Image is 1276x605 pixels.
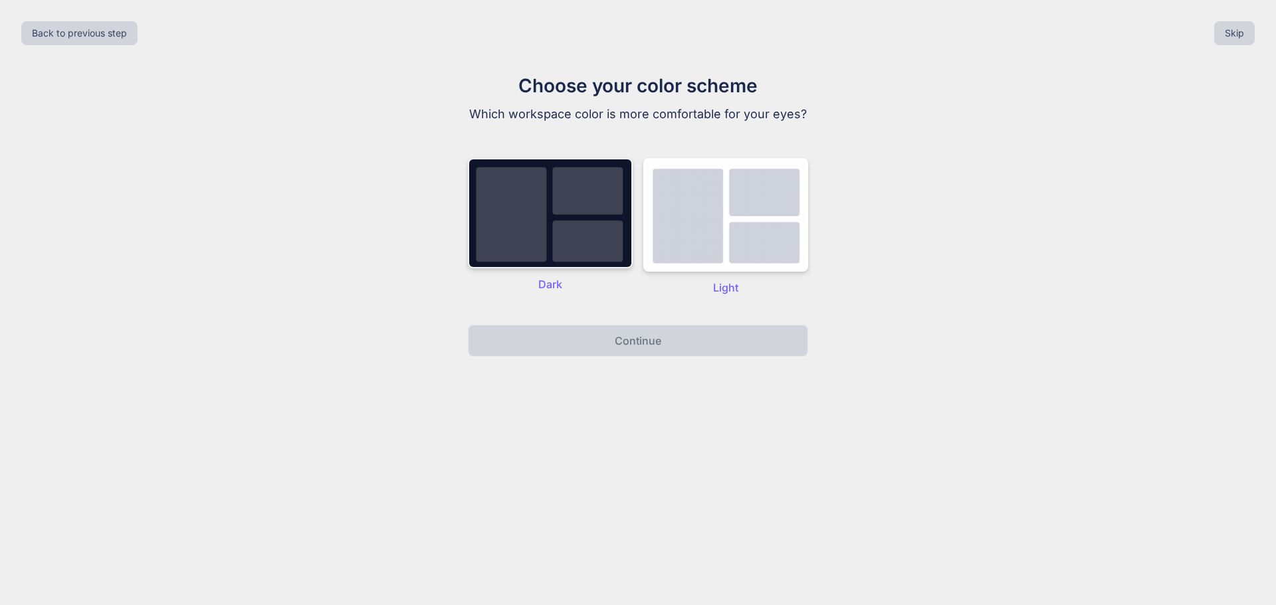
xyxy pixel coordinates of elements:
[21,21,138,45] button: Back to previous step
[1214,21,1255,45] button: Skip
[468,325,808,357] button: Continue
[643,158,808,272] img: dark
[468,158,633,268] img: dark
[643,280,808,296] p: Light
[615,333,661,349] p: Continue
[415,105,861,124] p: Which workspace color is more comfortable for your eyes?
[468,276,633,292] p: Dark
[415,72,861,100] h1: Choose your color scheme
